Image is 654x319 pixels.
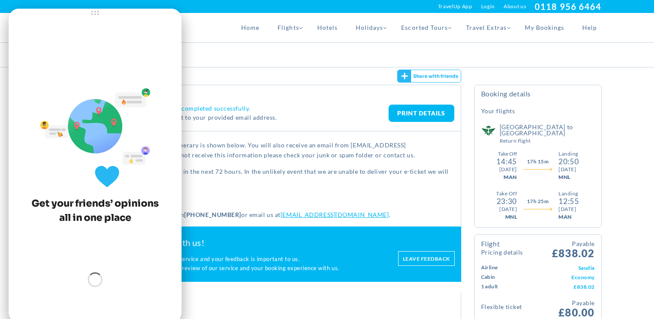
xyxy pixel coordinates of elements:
p: For any further assistance please call us on or email us at . [60,210,454,220]
small: Pricing Details [481,249,523,255]
h4: Flexible Ticket [481,304,538,310]
span: £80.00 [558,298,594,318]
a: Leave feedback [398,251,455,266]
a: Home [232,13,268,42]
div: [DATE] [499,166,517,173]
div: [DATE] [558,166,579,173]
h2: Flight Details [60,300,454,309]
div: MAN [504,173,517,181]
p: We are continuously working to improve our service and your feedback is important to us. We will ... [59,255,389,273]
a: Escorted Tours [392,13,457,42]
a: PRINT DETAILS [389,105,454,122]
h4: Thank You. Your booking has been completed successfully. [81,105,389,112]
div: Landing [558,150,579,158]
p: You should expect to receive your e-ticket in the next 72 hours. In the unlikely event that we ar... [60,166,454,187]
span: 17h 15m [527,158,549,166]
a: [EMAIL_ADDRESS][DOMAIN_NAME] [281,211,389,218]
a: Travel Extras [457,13,516,42]
h2: Please share your experience with us! [59,237,389,248]
div: 23:30 [497,198,517,205]
div: Take Off [496,190,517,198]
h4: Booking Details [481,89,595,105]
a: Hotels [308,13,347,42]
div: 20:50 [558,158,579,166]
div: 14:45 [496,158,517,166]
p: A confirmation email has been sent to your provided email address. [81,112,389,122]
div: MNL [558,173,579,181]
a: My Bookings [516,13,574,42]
div: [DATE] [499,205,517,213]
td: Saudia [530,263,595,272]
div: [DATE] [558,205,579,213]
gamitee-button: Get your friends' opinions [397,70,461,83]
td: Economy [530,272,595,282]
small: Payable [558,298,594,307]
small: Return Flight [500,138,595,144]
a: 0118 956 6464 [535,1,601,12]
h2: Booking Confirmation [60,89,454,98]
div: 12:55 [558,198,579,205]
span: £838.02 [552,239,594,258]
h5: [GEOGRAPHIC_DATA] to [GEOGRAPHIC_DATA] [500,124,595,144]
span: 17h 25m [527,198,549,205]
p: Your booking has been created and the itinerary is shown below. You will also receive an email fr... [60,140,454,160]
div: Landing [558,190,579,198]
div: MAN [558,213,579,221]
td: Airline [481,263,530,272]
div: Take Off [498,150,517,158]
h4: Flight [481,240,523,255]
td: Cabin [481,272,530,282]
small: Payable [552,239,594,248]
td: £838.02 [530,282,595,291]
h5: Your Flights [481,107,515,115]
div: MNL [505,213,517,221]
img: Saudia [480,124,497,137]
a: Flights [268,13,308,42]
a: Holidays [347,13,392,42]
strong: [PHONE_NUMBER] [184,211,241,218]
a: Help [573,13,601,42]
td: 1 Adult [481,282,530,291]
